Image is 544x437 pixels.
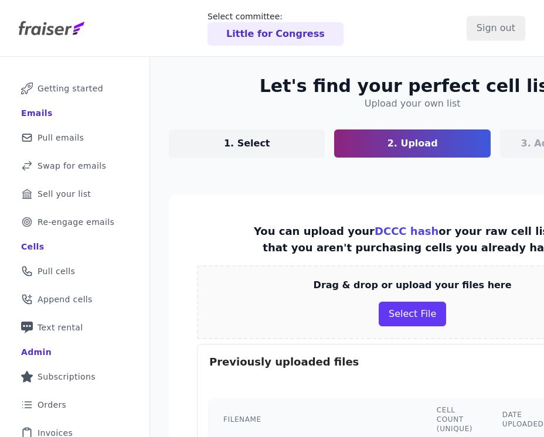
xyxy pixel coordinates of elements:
[365,97,461,111] h4: Upload your own list
[9,258,140,284] a: Pull cells
[9,286,140,312] a: Append cells
[208,11,344,46] a: Select committee: Little for Congress
[38,83,103,94] span: Getting started
[208,11,344,22] p: Select committee:
[38,216,114,228] span: Re-engage emails
[38,399,66,411] span: Orders
[38,322,83,333] span: Text rental
[9,153,140,179] a: Swap for emails
[9,181,140,207] a: Sell your list
[21,107,53,119] div: Emails
[38,160,106,172] span: Swap for emails
[9,209,140,235] a: Re-engage emails
[226,27,325,41] p: Little for Congress
[9,315,140,340] a: Text rental
[38,371,96,383] span: Subscriptions
[21,346,52,358] div: Admin
[314,278,512,292] p: Drag & drop or upload your files here
[19,21,84,35] img: Fraiser Logo
[9,392,140,418] a: Orders
[375,225,438,237] a: DCCC hash
[224,136,270,151] p: 1. Select
[9,125,140,151] a: Pull emails
[9,364,140,390] a: Subscriptions
[38,265,75,277] span: Pull cells
[209,354,359,370] h3: Previously uploaded files
[9,76,140,101] a: Getting started
[38,293,93,305] span: Append cells
[21,241,44,252] div: Cells
[387,136,438,151] p: 2. Upload
[379,302,446,326] button: Select File
[334,129,490,158] a: 2. Upload
[38,132,84,144] span: Pull emails
[169,129,325,158] a: 1. Select
[38,188,91,200] span: Sell your list
[467,16,525,40] input: Sign out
